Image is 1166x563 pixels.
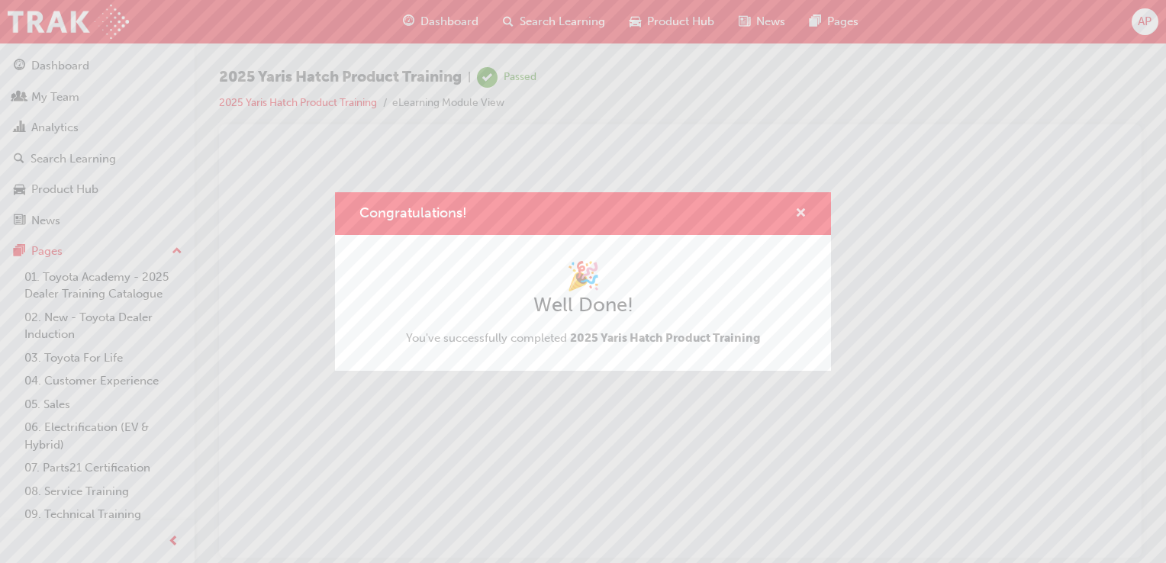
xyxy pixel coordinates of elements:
[795,204,807,224] button: cross-icon
[795,208,807,221] span: cross-icon
[406,293,760,317] h2: Well Done!
[6,12,892,81] p: The content has ended. You may close this window.
[406,259,760,293] h1: 🎉
[335,192,831,371] div: Congratulations!
[406,330,760,347] span: You've successfully completed
[570,331,760,345] span: 2025 Yaris Hatch Product Training
[359,204,467,221] span: Congratulations!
